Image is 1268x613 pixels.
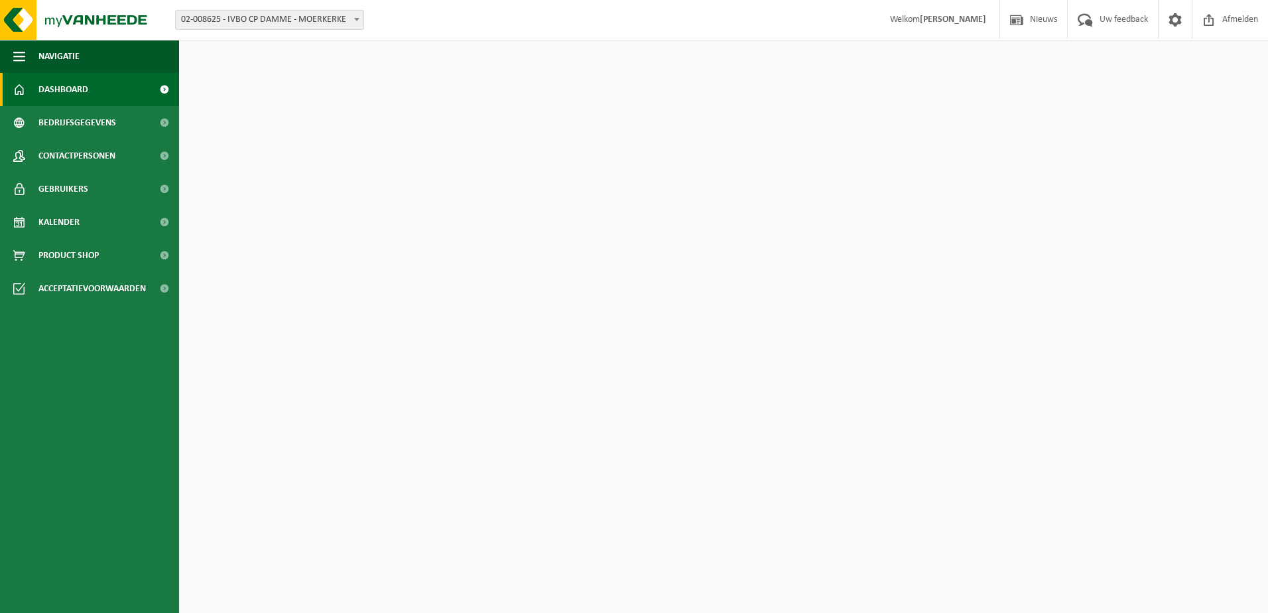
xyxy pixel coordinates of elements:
[38,272,146,305] span: Acceptatievoorwaarden
[38,73,88,106] span: Dashboard
[920,15,986,25] strong: [PERSON_NAME]
[38,40,80,73] span: Navigatie
[38,239,99,272] span: Product Shop
[38,172,88,206] span: Gebruikers
[176,11,363,29] span: 02-008625 - IVBO CP DAMME - MOERKERKE
[38,206,80,239] span: Kalender
[38,139,115,172] span: Contactpersonen
[175,10,364,30] span: 02-008625 - IVBO CP DAMME - MOERKERKE
[38,106,116,139] span: Bedrijfsgegevens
